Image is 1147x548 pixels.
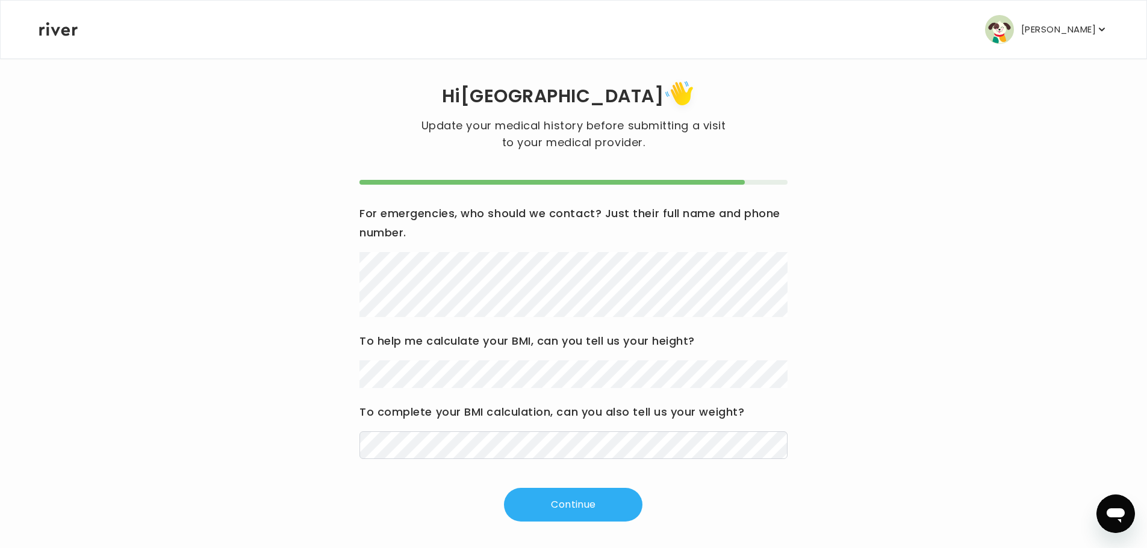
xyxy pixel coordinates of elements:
[415,117,731,151] p: Update your medical history before submitting a visit to your medical provider.
[1021,21,1096,38] p: [PERSON_NAME]
[359,402,788,422] h3: To complete your BMI calculation, can you also tell us your weight?
[359,204,788,242] h3: For emergencies, who should we contact? Just their full name and phone number.
[504,488,642,522] button: Continue
[1096,494,1135,533] iframe: Button to launch messaging window
[359,331,788,351] h3: To help me calculate your BMI, can you tell us your height?
[985,15,1108,44] button: user avatar[PERSON_NAME]
[348,77,799,117] h1: Hi [GEOGRAPHIC_DATA]
[985,15,1014,44] img: user avatar
[359,431,788,459] input: WEIGHT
